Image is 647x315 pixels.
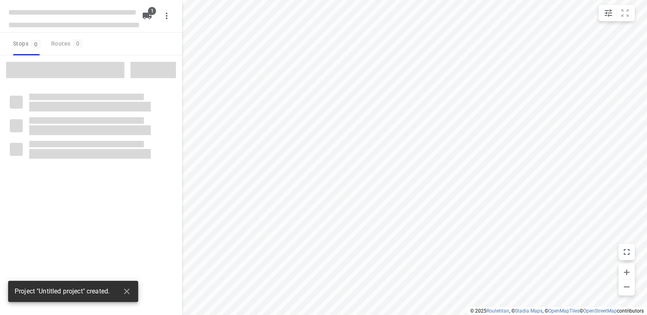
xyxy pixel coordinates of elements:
button: Map settings [600,5,617,21]
a: Routetitan [486,308,509,314]
a: OpenMapTiles [548,308,580,314]
div: small contained button group [599,5,635,21]
span: Project "Untitled project" created. [15,287,110,296]
li: © 2025 , © , © © contributors [470,308,644,314]
a: OpenStreetMap [583,308,617,314]
a: Stadia Maps [515,308,543,314]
